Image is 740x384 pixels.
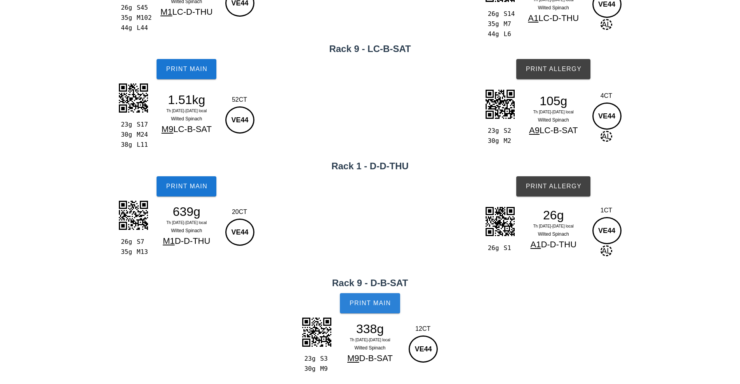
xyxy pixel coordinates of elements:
[160,7,172,17] span: M1
[533,224,574,228] span: Th [DATE]-[DATE] local
[501,136,517,146] div: M2
[481,85,519,123] img: wpgoAJISg12piQRrDJUSaEoNRoY0IawSZHmRCCUqONCWkEmxxlQghKjTYmpBFscpQJISg12piQRrDJUV+O3Uo+XckfqQAAAAB...
[118,23,134,33] div: 44g
[484,19,500,29] div: 35g
[520,4,587,12] div: Wilted Spinach
[166,109,207,113] span: Th [DATE]-[DATE] local
[153,227,220,235] div: Wilted Spinach
[118,120,134,130] div: 23g
[317,354,333,364] div: S3
[601,131,612,142] span: AL
[118,140,134,150] div: 38g
[520,209,587,221] div: 26g
[134,237,150,247] div: S7
[525,183,582,190] span: Print Allergy
[175,236,211,246] span: D-D-THU
[520,230,587,238] div: Wilted Spinach
[301,354,317,364] div: 23g
[501,126,517,136] div: S2
[134,120,150,130] div: S17
[163,236,175,246] span: M1
[359,353,393,363] span: D-B-SAT
[134,3,150,13] div: S45
[134,130,150,140] div: M24
[516,59,590,79] button: Print Allergy
[590,91,623,101] div: 4CT
[540,125,578,135] span: LC-B-SAT
[317,364,333,374] div: M9
[501,19,517,29] div: M7
[166,221,207,225] span: Th [DATE]-[DATE] local
[114,78,153,117] img: yBz5z11A9mHwFbJ6gvHO5uQYTlgQkzIMASGhWOFmJBhCAwLxwoxIcMQGBaOFWJChiEwLJxvwy5uPrJmb9UAAAAASUVORK5CYII=
[297,313,336,351] img: gL7L0E+Fe8OmgAAAABJRU5ErkJggg==
[525,66,582,73] span: Print Allergy
[118,237,134,247] div: 26g
[347,353,359,363] span: M9
[501,243,517,253] div: S1
[162,124,174,134] span: M9
[484,126,500,136] div: 23g
[165,183,207,190] span: Print Main
[134,140,150,150] div: L11
[336,344,404,352] div: Wilted Spinach
[590,206,623,215] div: 1CT
[407,324,439,334] div: 12CT
[118,3,134,13] div: 26g
[301,364,317,374] div: 30g
[153,115,220,123] div: Wilted Spinach
[173,124,212,134] span: LC-B-SAT
[134,13,150,23] div: M102
[538,13,579,23] span: LC-D-THU
[541,240,576,249] span: D-D-THU
[153,206,220,217] div: 639g
[528,13,538,23] span: A1
[350,338,390,342] span: Th [DATE]-[DATE] local
[336,323,404,335] div: 338g
[114,196,153,235] img: 1LUzhwTIcwhsdVnn0snKIWTYHQghIWQYAsPSiUJCyDAEhqUThYSQYQgMSycKCSHDEBiWzhchSFw+2MfMDAAAAABJRU5ErkJggg==
[501,9,517,19] div: S14
[134,23,150,33] div: L44
[349,300,391,307] span: Print Main
[592,217,622,244] div: VE44
[172,7,213,17] span: LC-D-THU
[520,116,587,124] div: Wilted Spinach
[157,59,216,79] button: Print Main
[530,240,541,249] span: A1
[5,42,735,56] h2: Rack 9 - LC-B-SAT
[409,335,438,363] div: VE44
[340,293,400,313] button: Print Main
[118,13,134,23] div: 35g
[533,110,574,114] span: Th [DATE]-[DATE] local
[157,176,216,196] button: Print Main
[225,219,254,246] div: VE44
[501,29,517,39] div: L6
[601,19,612,30] span: AL
[225,106,254,134] div: VE44
[481,202,519,241] img: YHIF3lHdeJqbeokwEgu1MCJ7JDJh0xu6mhPzg1H+87F0IRcEVATrVwhKglEUkizJFlY8UPklPg3IaDXkctLEwL2EAIk6VHEz1...
[5,159,735,173] h2: Rack 1 - D-D-THU
[165,66,207,73] span: Print Main
[153,94,220,106] div: 1.51kg
[484,243,500,253] div: 26g
[592,103,622,130] div: VE44
[118,247,134,257] div: 35g
[118,130,134,140] div: 30g
[223,207,256,217] div: 20CT
[5,276,735,290] h2: Rack 9 - D-B-SAT
[484,136,500,146] div: 30g
[516,176,590,196] button: Print Allergy
[484,9,500,19] div: 26g
[223,95,256,104] div: 52CT
[529,125,540,135] span: A9
[520,95,587,107] div: 105g
[601,245,612,256] span: AL
[484,29,500,39] div: 44g
[134,247,150,257] div: M13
